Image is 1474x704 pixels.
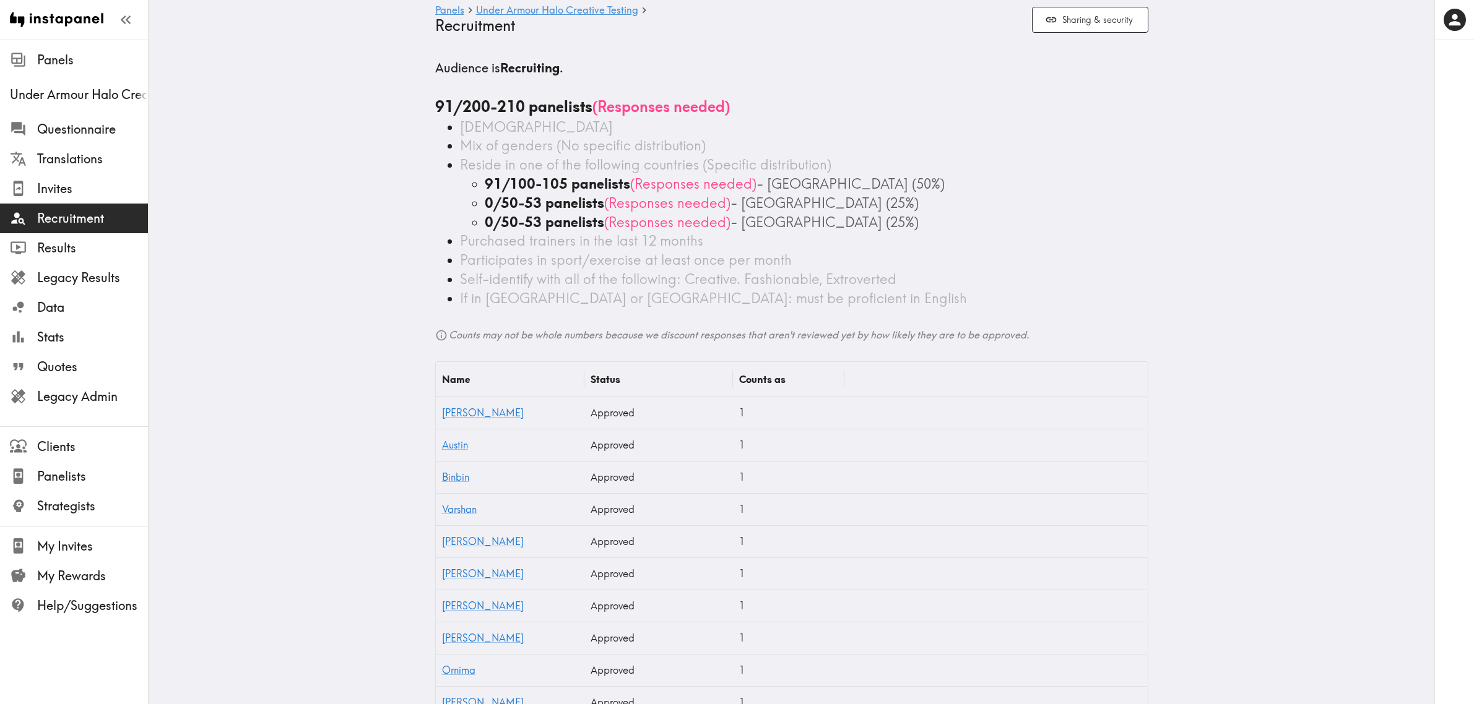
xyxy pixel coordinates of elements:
[460,118,613,135] span: [DEMOGRAPHIC_DATA]
[442,535,524,547] a: [PERSON_NAME]
[733,590,844,622] div: 1
[37,597,148,614] span: Help/Suggestions
[442,373,470,385] div: Name
[435,328,1148,342] h6: Counts may not be whole numbers because we discount responses that aren't reviewed yet by how lik...
[37,388,148,405] span: Legacy Admin
[604,213,730,231] span: ( Responses needed )
[584,461,733,493] div: Approved
[460,137,706,154] span: Mix of genders (No specific distribution)
[435,17,1022,35] h4: Recruitment
[584,397,733,429] div: Approved
[733,461,844,493] div: 1
[460,251,792,268] span: Participates in sport/exercise at least once per month
[584,622,733,654] div: Approved
[442,567,524,580] a: [PERSON_NAME]
[442,439,468,451] a: Austin
[37,299,148,316] span: Data
[733,429,844,461] div: 1
[460,270,896,288] span: Self-identify with all of the following: Creative. Fashionable, Extroverted
[37,468,148,485] span: Panelists
[757,175,945,192] span: - [GEOGRAPHIC_DATA] (50%)
[733,397,844,429] div: 1
[460,156,831,173] span: Reside in one of the following countries (Specific distribution)
[442,664,475,676] a: Ornima
[730,194,919,212] span: - [GEOGRAPHIC_DATA] (25%)
[584,654,733,686] div: Approved
[442,632,524,644] a: [PERSON_NAME]
[733,493,844,525] div: 1
[733,654,844,686] div: 1
[733,525,844,557] div: 1
[591,373,620,385] div: Status
[730,213,919,231] span: - [GEOGRAPHIC_DATA] (25%)
[584,429,733,461] div: Approved
[485,194,604,212] b: 0/50-53 panelists
[485,213,604,231] b: 0/50-53 panelists
[733,622,844,654] div: 1
[584,557,733,590] div: Approved
[584,493,733,525] div: Approved
[733,557,844,590] div: 1
[442,599,524,612] a: [PERSON_NAME]
[37,239,148,257] span: Results
[460,232,703,249] span: Purchased trainers in the last 12 months
[476,5,638,17] a: Under Armour Halo Creative Testing
[37,497,148,515] span: Strategists
[592,97,730,116] span: ( Responses needed )
[37,328,148,346] span: Stats
[435,59,1148,77] h5: Audience is .
[500,60,560,75] b: Recruiting
[584,590,733,622] div: Approved
[460,290,967,307] span: If in [GEOGRAPHIC_DATA] or [GEOGRAPHIC_DATA]: must be proficient in English
[435,97,592,116] b: 91/200-210 panelists
[442,503,477,515] a: Varshan
[604,194,730,212] span: ( Responses needed )
[485,175,630,192] b: 91/100-105 panelists
[37,438,148,455] span: Clients
[37,567,148,585] span: My Rewards
[37,180,148,197] span: Invites
[37,150,148,168] span: Translations
[37,538,148,555] span: My Invites
[442,471,469,483] a: Binbin
[37,358,148,376] span: Quotes
[442,406,524,419] a: [PERSON_NAME]
[435,5,464,17] a: Panels
[37,210,148,227] span: Recruitment
[37,121,148,138] span: Questionnaire
[37,269,148,286] span: Legacy Results
[584,525,733,557] div: Approved
[37,51,148,69] span: Panels
[739,373,786,385] div: Counts as
[630,175,757,192] span: ( Responses needed )
[1032,7,1148,33] button: Sharing & security
[10,86,148,103] span: Under Armour Halo Creative Testing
